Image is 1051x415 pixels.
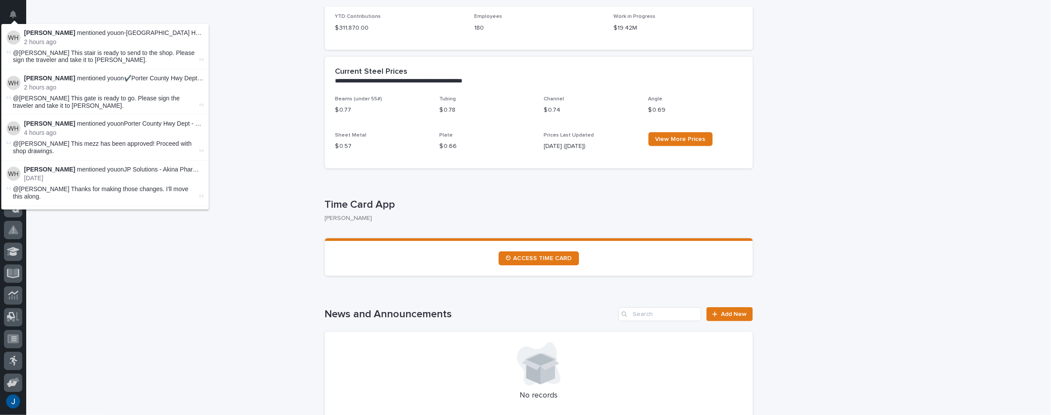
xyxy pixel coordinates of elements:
span: Sheet Metal [335,133,367,138]
strong: [PERSON_NAME] [24,120,75,127]
p: Time Card App [325,199,749,211]
span: @[PERSON_NAME] Thanks for making those changes. I'll move this along. [13,185,189,200]
span: @[PERSON_NAME] This gate is ready to go. Please sign the traveler and take it to [PERSON_NAME]. [13,95,180,109]
h2: Current Steel Prices [335,67,408,77]
p: mentioned you on Porter County Hwy Dept - Main - Parts Mezzanine : [24,120,203,127]
span: Channel [544,96,565,102]
a: Add New [706,307,752,321]
div: Notifications [11,10,22,24]
strong: [PERSON_NAME] [24,166,75,173]
p: $19.42M [613,24,742,33]
p: $ 0.78 [440,106,534,115]
span: @[PERSON_NAME] This mezz has been approved! Proceed with shop drawings. [13,140,192,154]
p: [DATE] ([DATE]) [544,142,638,151]
span: Tubing [440,96,456,102]
p: 2 hours ago [24,38,203,46]
p: $ 311,870.00 [335,24,464,33]
img: Weston Hochstetler [7,31,21,45]
span: Employees [474,14,502,19]
span: YTD Contributions [335,14,381,19]
img: Weston Hochstetler [7,167,21,181]
p: [PERSON_NAME] [325,215,746,222]
input: Search [618,307,701,321]
span: Plate [440,133,453,138]
p: 180 [474,24,603,33]
span: @[PERSON_NAME] This stair is ready to send to the shop. Please sign the traveler and take it to [... [13,49,195,64]
span: ⏲ ACCESS TIME CARD [506,255,572,261]
img: Weston Hochstetler [7,121,21,135]
strong: [PERSON_NAME] [24,75,75,82]
span: Prices Last Updated [544,133,594,138]
p: No records [335,391,742,401]
p: $ 0.69 [648,106,742,115]
p: mentioned you on JP Solutions - Akina Pharmacy Mezzanine Addition : [24,166,203,173]
button: users-avatar [4,392,22,411]
button: Notifications [4,5,22,24]
a: View More Prices [648,132,713,146]
p: mentioned you on ✔️Porter County Hwy Dept - Main - [GEOGRAPHIC_DATA] : [24,75,203,82]
p: mentioned you on -[GEOGRAPHIC_DATA] Hwy Dept - Main - Stairs : [24,29,203,37]
p: $ 0.66 [440,142,534,151]
h1: News and Announcements [325,308,615,321]
span: View More Prices [655,136,706,142]
p: $ 0.57 [335,142,429,151]
a: ⏲ ACCESS TIME CARD [499,251,579,265]
span: Beams (under 55#) [335,96,382,102]
p: [DATE] [24,175,203,182]
span: Angle [648,96,663,102]
p: $ 0.77 [335,106,429,115]
strong: [PERSON_NAME] [24,29,75,36]
span: Work in Progress [613,14,655,19]
p: 4 hours ago [24,129,203,137]
p: 2 hours ago [24,84,203,91]
span: Add New [721,311,747,317]
p: $ 0.74 [544,106,638,115]
img: Weston Hochstetler [7,76,21,90]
